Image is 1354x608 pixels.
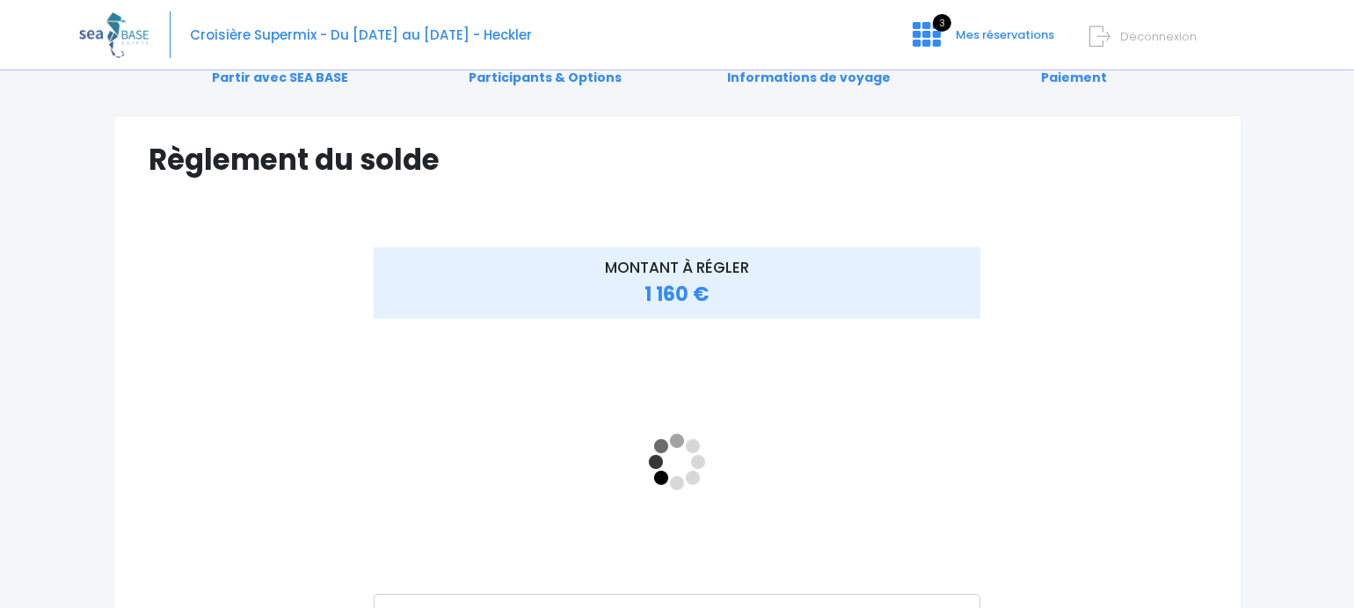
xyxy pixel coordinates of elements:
[605,257,749,278] span: MONTANT À RÉGLER
[190,26,532,44] span: Croisière Supermix - Du [DATE] au [DATE] - Heckler
[933,14,951,32] span: 3
[956,26,1054,43] span: Mes réservations
[149,143,1205,177] h1: Règlement du solde
[899,33,1065,49] a: 3 Mes réservations
[1120,28,1197,45] span: Déconnexion
[644,281,710,308] span: 1 160 €
[374,330,981,594] iframe: <!-- //required -->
